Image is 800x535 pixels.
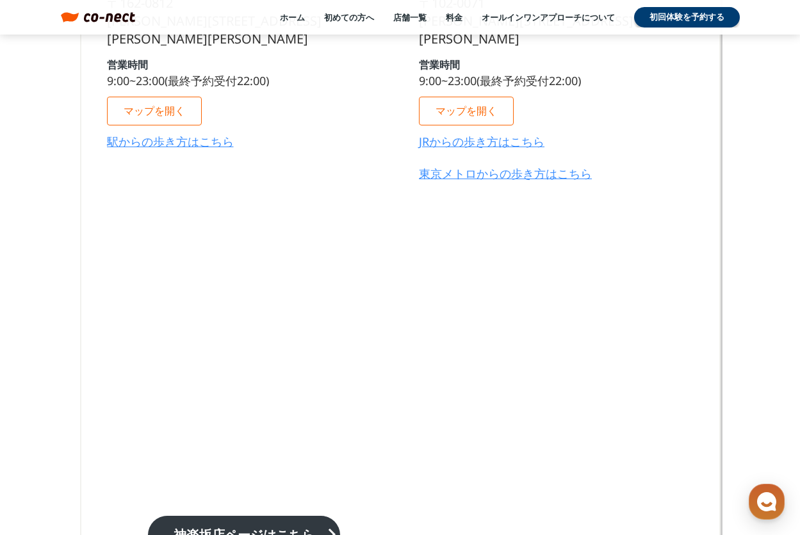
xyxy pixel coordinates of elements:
a: ホーム [4,406,85,438]
p: マップを開く [124,105,185,116]
a: 駅からの歩き方はこちら [107,136,234,147]
a: 初回体験を予約する [634,7,740,28]
p: 営業時間 [419,60,460,70]
span: ホーム [33,425,56,435]
a: 東京メトロからの歩き方はこちら [419,168,592,179]
span: 設定 [198,425,213,435]
a: マップを開く [419,97,514,125]
a: 店舗一覧 [393,12,427,23]
span: チャット [110,426,140,436]
a: チャット [85,406,165,438]
a: 料金 [446,12,462,23]
a: JRからの歩き方はこちら [419,136,544,147]
p: 9:00~23:00(最終予約受付22:00) [107,75,269,86]
a: ホーム [280,12,305,23]
a: 初めての方へ [324,12,374,23]
p: 9:00~23:00(最終予約受付22:00) [419,75,581,86]
a: オールインワンアプローチについて [482,12,615,23]
p: 営業時間 [107,60,148,70]
a: マップを開く [107,97,202,125]
a: 設定 [165,406,246,438]
p: マップを開く [436,105,497,116]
